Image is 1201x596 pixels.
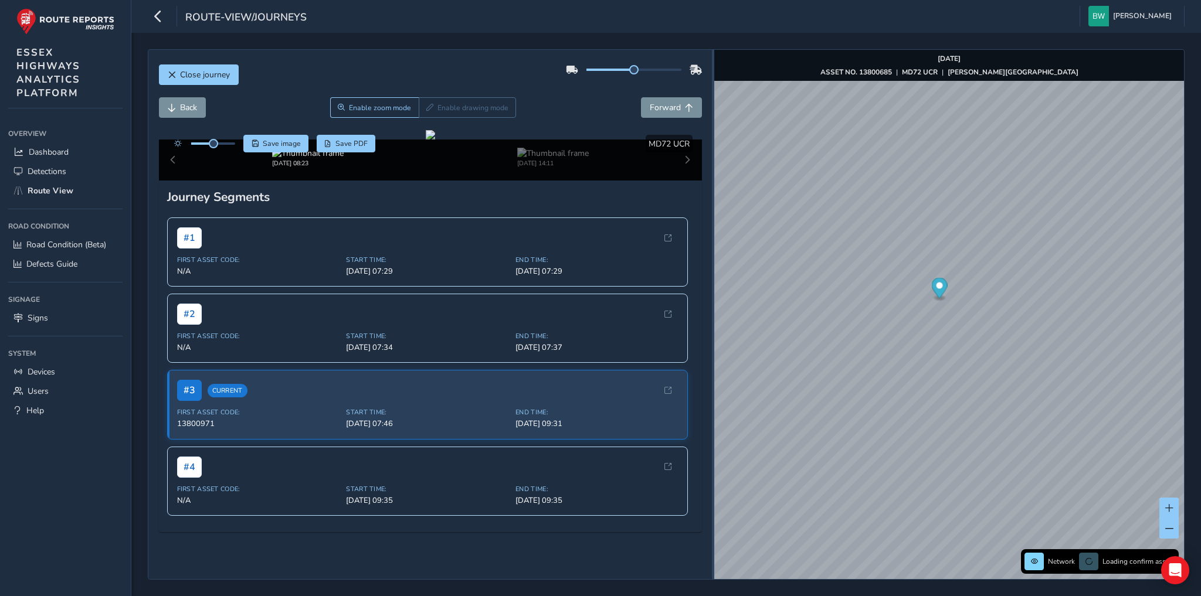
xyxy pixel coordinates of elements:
strong: [DATE] [938,54,961,63]
img: Thumbnail frame [517,148,589,159]
span: [DATE] 07:34 [346,342,508,353]
span: # 3 [177,380,202,401]
span: First Asset Code: [177,256,340,264]
a: Detections [8,162,123,181]
span: Start Time: [346,408,508,417]
a: Dashboard [8,142,123,162]
span: 13800971 [177,418,340,429]
a: Road Condition (Beta) [8,235,123,254]
div: [DATE] 14:11 [517,159,589,168]
span: [DATE] 09:35 [515,495,678,506]
strong: [PERSON_NAME][GEOGRAPHIC_DATA] [948,67,1078,77]
span: [DATE] 07:29 [346,266,508,277]
span: Help [26,405,44,416]
span: Save PDF [335,139,368,148]
span: Forward [650,102,681,113]
div: System [8,345,123,362]
strong: MD72 UCR [902,67,938,77]
span: Route View [28,185,73,196]
div: Overview [8,125,123,142]
span: End Time: [515,332,678,340]
span: # 2 [177,304,202,325]
span: End Time: [515,408,678,417]
span: route-view/journeys [185,10,307,26]
a: Users [8,382,123,401]
span: N/A [177,342,340,353]
img: rr logo [16,8,114,35]
button: Save [243,135,308,152]
span: Start Time: [346,332,508,340]
span: Devices [28,366,55,377]
span: First Asset Code: [177,408,340,417]
span: N/A [177,495,340,506]
div: | | [820,67,1078,77]
a: Route View [8,181,123,200]
span: Detections [28,166,66,177]
a: Signs [8,308,123,328]
div: Signage [8,291,123,308]
a: Help [8,401,123,420]
span: Start Time: [346,485,508,493]
strong: ASSET NO. 13800685 [820,67,892,77]
button: PDF [317,135,376,152]
span: Road Condition (Beta) [26,239,106,250]
span: Close journey [180,69,230,80]
span: [DATE] 09:31 [515,418,678,429]
div: Open Intercom Messenger [1161,556,1189,584]
span: ESSEX HIGHWAYS ANALYTICS PLATFORM [16,46,80,100]
a: Devices [8,362,123,382]
span: MD72 UCR [649,138,690,149]
span: End Time: [515,485,678,493]
button: Close journey [159,64,239,85]
span: First Asset Code: [177,485,340,493]
span: Users [28,386,49,397]
a: Defects Guide [8,254,123,274]
span: Back [180,102,197,113]
span: First Asset Code: [177,332,340,340]
div: Map marker [932,278,948,302]
span: Current [208,384,247,397]
span: Enable zoom mode [349,103,411,113]
div: Road Condition [8,217,123,235]
span: End Time: [515,256,678,264]
span: [DATE] 07:37 [515,342,678,353]
span: # 1 [177,227,202,248]
button: Back [159,97,206,118]
span: Loading confirm assets [1102,557,1175,566]
span: # 4 [177,457,202,478]
span: Network [1048,557,1075,566]
button: [PERSON_NAME] [1088,6,1176,26]
button: Zoom [330,97,419,118]
span: [DATE] 09:35 [346,495,508,506]
button: Forward [641,97,702,118]
span: [DATE] 07:29 [515,266,678,277]
div: Journey Segments [167,189,694,205]
img: Thumbnail frame [272,148,344,159]
span: Start Time: [346,256,508,264]
span: Signs [28,312,48,323]
span: [DATE] 07:46 [346,418,508,429]
div: [DATE] 08:23 [272,159,344,168]
span: [PERSON_NAME] [1113,6,1172,26]
img: diamond-layout [1088,6,1109,26]
span: Save image [263,139,301,148]
span: Defects Guide [26,258,77,270]
span: N/A [177,266,340,277]
span: Dashboard [29,147,69,158]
